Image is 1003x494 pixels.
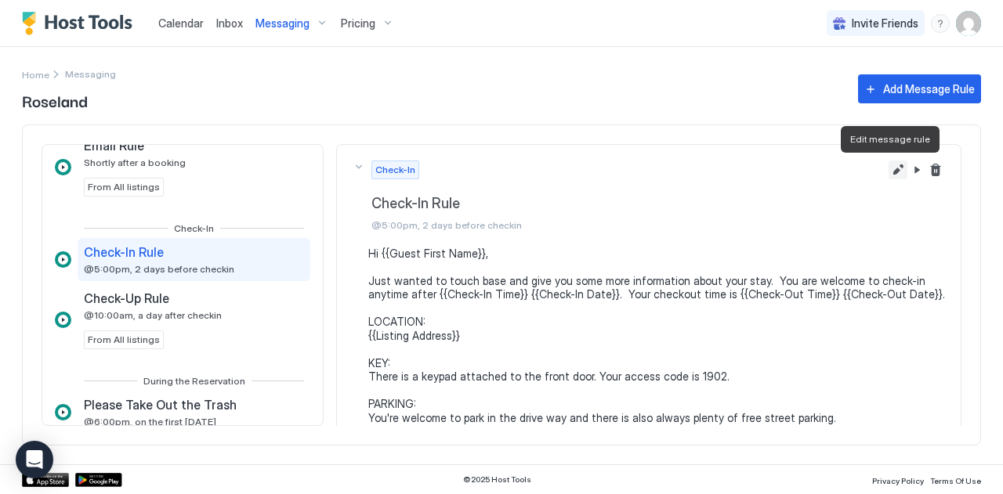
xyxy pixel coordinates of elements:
div: Open Intercom Messenger [16,441,53,478]
span: Home [22,69,49,81]
span: During the Reservation [143,375,245,387]
div: Add Message Rule [883,81,975,97]
div: User profile [956,11,981,36]
span: Pricing [341,16,375,31]
span: Email Rule [84,138,144,153]
a: Terms Of Use [930,471,981,488]
span: Check-In Rule [371,195,882,213]
a: Privacy Policy [872,471,924,488]
span: Edit message rule [850,132,930,146]
span: Check-Up Rule [84,290,169,306]
span: Check-In [375,163,415,177]
a: Google Play Store [75,473,122,487]
button: Add Message Rule [858,74,981,103]
a: Home [22,66,49,82]
a: App Store [22,473,69,487]
span: © 2025 Host Tools [463,474,531,485]
span: Check-In [174,222,214,234]
span: Invite Friends [852,16,918,31]
a: Calendar [158,15,204,31]
a: Inbox [216,15,243,31]
button: Delete message rule [926,160,945,179]
span: Check-In Rule [84,244,164,260]
span: Shortly after a booking [84,157,186,168]
span: Breadcrumb [65,68,116,80]
span: @6:00pm, on the first [DATE] [84,416,216,427]
button: Edit message rule [889,160,907,179]
span: Please Take Out the Trash [84,397,237,413]
a: Host Tools Logo [22,12,139,35]
span: @5:00pm, 2 days before checkin [84,263,234,275]
span: Messaging [255,16,310,31]
button: Check-InCheck-In Rule@5:00pm, 2 days before checkinEdit message rulePause Message RuleDelete mess... [337,145,961,247]
button: Pause Message Rule [907,160,926,179]
span: @10:00am, a day after checkin [84,309,222,321]
span: Privacy Policy [872,476,924,485]
span: Terms Of Use [930,476,981,485]
span: Calendar [158,16,204,30]
span: Inbox [216,16,243,30]
div: Breadcrumb [22,66,49,82]
span: From All listings [88,180,160,194]
div: menu [931,14,950,33]
span: @5:00pm, 2 days before checkin [371,219,882,231]
span: Roseland [22,88,842,112]
span: From All listings [88,333,160,347]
